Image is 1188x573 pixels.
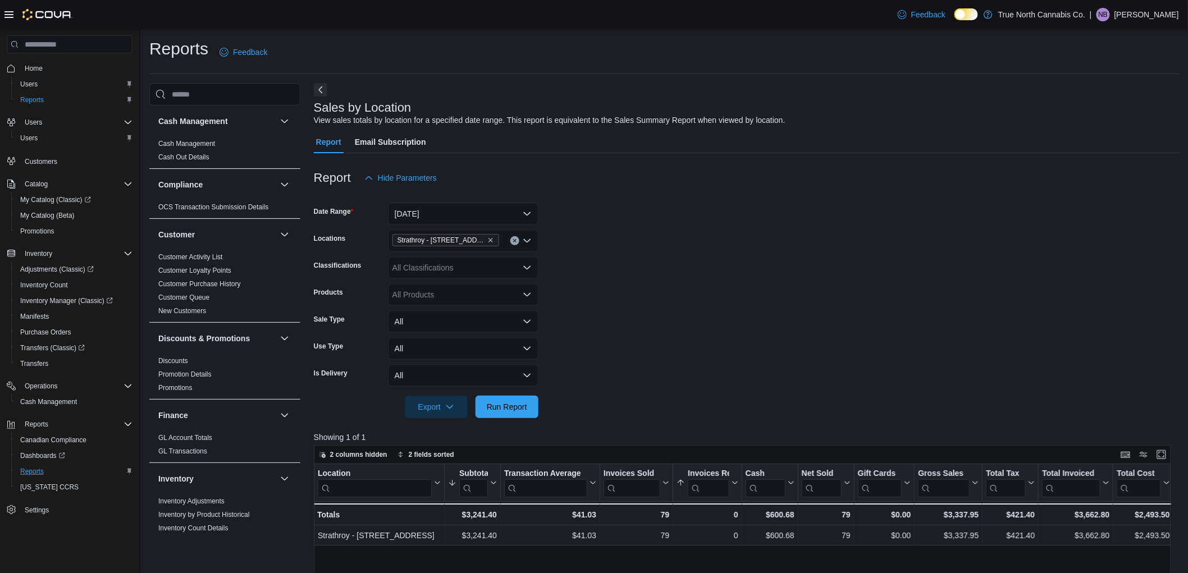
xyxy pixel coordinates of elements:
div: Invoices Ref [688,469,729,479]
button: Remove Strathroy - 51 Front St W from selection in this group [487,237,494,244]
span: Catalog [20,177,132,191]
button: Keyboard shortcuts [1119,448,1132,461]
span: Transfers [16,357,132,370]
h3: Sales by Location [314,101,412,114]
div: Subtotal [459,469,488,497]
a: Customer Purchase History [158,280,241,288]
span: Inventory [25,249,52,258]
nav: Complex example [7,56,132,547]
h3: Report [314,171,351,185]
a: Dashboards [16,449,70,462]
span: Settings [25,506,49,515]
span: Promotions [16,224,132,238]
button: Catalog [2,176,137,192]
button: Location [318,469,441,497]
label: Use Type [314,342,343,351]
span: Adjustments (Classic) [20,265,94,274]
button: Total Cost [1117,469,1169,497]
button: 2 columns hidden [314,448,392,461]
span: Inventory Count [16,278,132,292]
div: $600.68 [746,529,794,542]
div: 79 [802,529,851,542]
button: Hide Parameters [360,167,441,189]
a: Canadian Compliance [16,433,91,447]
button: Inventory [158,473,276,484]
p: | [1090,8,1092,21]
span: Cash Management [158,139,215,148]
button: Open list of options [523,263,532,272]
button: Customer [278,228,291,241]
a: Inventory by Product Historical [158,511,250,519]
span: Purchase Orders [16,326,132,339]
button: Net Sold [802,469,851,497]
button: Cash Management [158,116,276,127]
span: Email Subscription [355,131,426,153]
div: Gross Sales [918,469,970,497]
span: Customer Queue [158,293,209,302]
div: 79 [604,508,669,521]
span: [US_STATE] CCRS [20,483,79,492]
div: Totals [317,508,441,521]
button: Reports [2,416,137,432]
div: $3,662.80 [1042,508,1109,521]
a: OCS Transaction Submission Details [158,203,269,211]
span: GL Transactions [158,447,207,456]
span: My Catalog (Beta) [20,211,75,220]
a: Inventory Count [16,278,72,292]
a: Purchase Orders [16,326,76,339]
div: 79 [802,508,851,521]
h1: Reports [149,38,208,60]
span: 2 fields sorted [409,450,454,459]
span: 2 columns hidden [330,450,387,459]
a: My Catalog (Classic) [16,193,95,207]
span: Discounts [158,356,188,365]
div: Gift Card Sales [858,469,902,497]
span: Transfers (Classic) [20,343,85,352]
a: Manifests [16,310,53,323]
button: All [388,310,538,333]
div: Total Invoiced [1042,469,1100,479]
div: Transaction Average [504,469,587,497]
button: Total Tax [986,469,1035,497]
p: True North Cannabis Co. [998,8,1085,21]
h3: Customer [158,229,195,240]
button: Settings [2,502,137,518]
button: Compliance [278,178,291,191]
div: Subtotal [459,469,488,479]
button: Discounts & Promotions [278,332,291,345]
span: Run Report [487,401,527,412]
a: Customer Loyalty Points [158,267,231,274]
label: Classifications [314,261,362,270]
button: Users [11,130,137,146]
span: NB [1099,8,1108,21]
span: Canadian Compliance [20,436,86,444]
div: Location [318,469,432,479]
div: Gift Cards [858,469,902,479]
div: Finance [149,431,300,462]
div: Cash [746,469,785,479]
a: Transfers (Classic) [16,341,89,355]
p: [PERSON_NAME] [1114,8,1179,21]
span: Inventory by Product Historical [158,510,250,519]
span: Users [20,80,38,89]
div: 0 [677,508,738,521]
span: Home [20,61,132,75]
div: $0.00 [858,508,911,521]
button: Invoices Sold [604,469,669,497]
button: Enter fullscreen [1155,448,1168,461]
div: Discounts & Promotions [149,354,300,399]
div: Location [318,469,432,497]
span: Operations [20,379,132,393]
h3: Cash Management [158,116,228,127]
a: Customer Activity List [158,253,223,261]
div: 0 [677,529,738,542]
a: Promotions [16,224,59,238]
img: Cova [22,9,72,20]
span: Reports [16,93,132,107]
a: Adjustments (Classic) [11,262,137,277]
a: Cash Management [158,140,215,148]
button: Transaction Average [504,469,596,497]
button: Inventory [2,246,137,262]
label: Locations [314,234,346,243]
